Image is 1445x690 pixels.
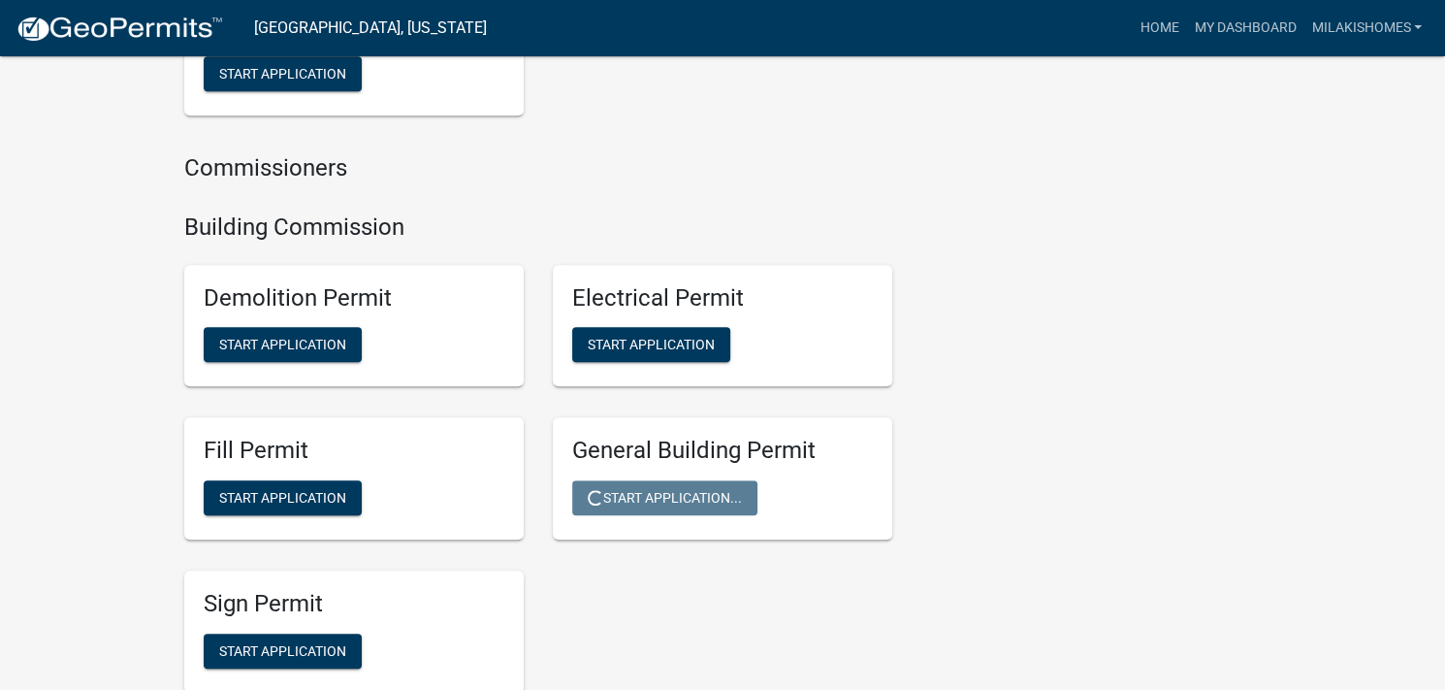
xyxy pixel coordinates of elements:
[204,480,362,515] button: Start Application
[1303,10,1429,47] a: milakishomes
[254,12,487,45] a: [GEOGRAPHIC_DATA], [US_STATE]
[572,437,873,465] h5: General Building Permit
[219,643,346,659] span: Start Application
[184,154,892,182] h4: Commissioners
[219,490,346,506] span: Start Application
[588,337,715,352] span: Start Application
[1132,10,1186,47] a: Home
[1186,10,1303,47] a: My Dashboard
[184,214,892,242] h4: Building Commission
[219,337,346,352] span: Start Application
[204,437,504,465] h5: Fill Permit
[204,284,504,312] h5: Demolition Permit
[204,327,362,362] button: Start Application
[572,480,757,515] button: Start Application...
[204,634,362,669] button: Start Application
[572,327,730,362] button: Start Application
[572,284,873,312] h5: Electrical Permit
[204,56,362,91] button: Start Application
[588,490,742,506] span: Start Application...
[204,590,504,618] h5: Sign Permit
[219,66,346,82] span: Start Application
